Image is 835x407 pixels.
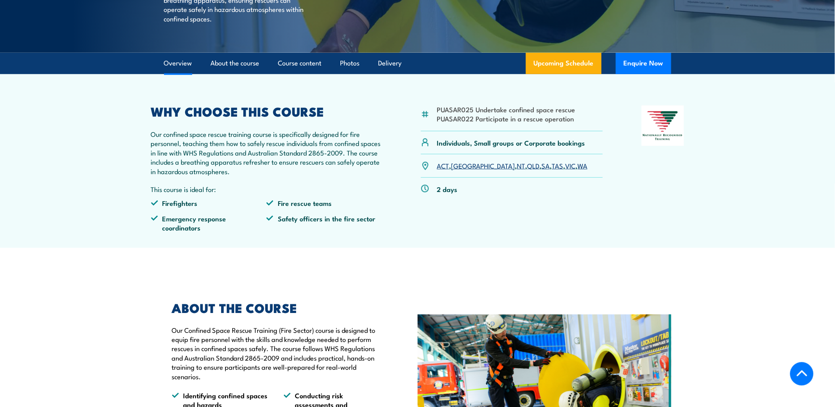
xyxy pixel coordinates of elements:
[437,161,588,170] p: , , , , , , ,
[151,198,267,207] li: Firefighters
[526,53,602,74] a: Upcoming Schedule
[552,161,564,170] a: TAS
[517,161,525,170] a: NT
[527,161,540,170] a: QLD
[642,106,684,146] img: Nationally Recognised Training logo.
[278,53,322,74] a: Course content
[266,198,382,207] li: Fire rescue teams
[437,161,449,170] a: ACT
[266,214,382,232] li: Safety officers in the fire sector
[172,326,381,381] p: Our Confined Space Rescue Training (Fire Sector) course is designed to equip fire personnel with ...
[340,53,360,74] a: Photos
[378,53,402,74] a: Delivery
[437,184,458,194] p: 2 days
[151,129,382,176] p: Our confined space rescue training course is specifically designed for fire personnel, teaching t...
[437,105,575,114] li: PUASAR025 Undertake confined space rescue
[542,161,550,170] a: SA
[616,53,671,74] button: Enquire Now
[151,106,382,117] h2: WHY CHOOSE THIS COURSE
[578,161,588,170] a: WA
[211,53,260,74] a: About the course
[151,214,267,232] li: Emergency response coordinators
[151,184,382,194] p: This course is ideal for:
[451,161,515,170] a: [GEOGRAPHIC_DATA]
[437,114,575,123] li: PUASAR022 Participate in a rescue operation
[437,138,585,147] p: Individuals, Small groups or Corporate bookings
[566,161,576,170] a: VIC
[172,302,381,313] h2: ABOUT THE COURSE
[164,53,192,74] a: Overview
